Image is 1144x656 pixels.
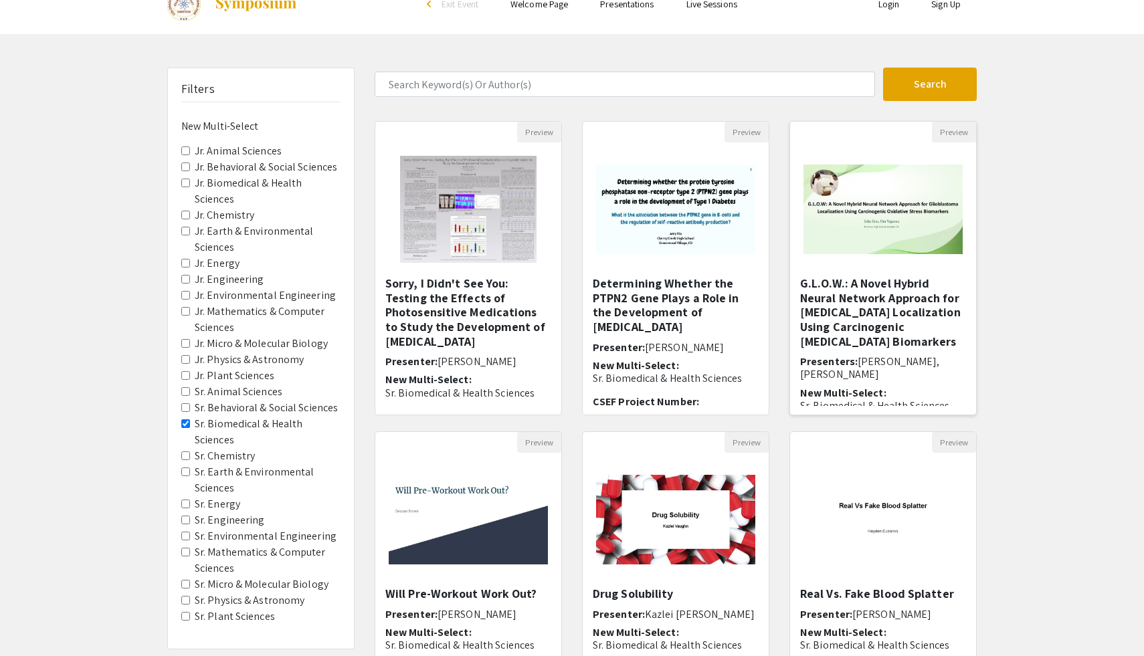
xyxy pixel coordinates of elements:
[852,607,931,621] span: [PERSON_NAME]
[385,387,551,399] p: Sr. Biomedical & Health Sciences
[932,122,976,142] button: Preview
[800,354,940,381] span: [PERSON_NAME], [PERSON_NAME]
[195,223,341,255] label: Jr. Earth & Environmental Sciences
[195,512,265,528] label: Sr. Engineering
[195,288,336,304] label: Jr. Environmental Engineering
[385,625,472,639] span: New Multi-Select:
[790,461,976,578] img: <p>Real Vs. Fake Blood Splatter</p>
[725,122,769,142] button: Preview
[375,461,561,578] img: <p>Will Pre-Workout Work Out?</p>
[195,255,240,271] label: Jr. Energy
[517,122,561,142] button: Preview
[385,276,551,348] h5: Sorry, I Didn't See You: Testing the Effects of Photosensitive Medications to Study the Developme...
[790,151,976,267] img: <p>G.L.O.W.: A Novel Hybrid Neural Network Approach for Glioblastoma Localization Using Carcinoge...
[593,276,759,334] h5: Determining Whether the PTPN2 Gene Plays a Role in the Development of [MEDICAL_DATA]
[195,384,282,400] label: Sr. Animal Sciences
[517,432,561,453] button: Preview
[387,142,550,276] img: <p>Sorry, I Didn't See You: Testing the Effects of Photosensitive Medications to Study the Develo...
[593,625,679,639] span: New Multi-Select:
[195,400,338,416] label: Sr. Behavioral & Social Sciences
[181,82,215,96] h5: Filters
[800,586,966,601] h5: Real Vs. Fake Blood Splatter
[195,496,240,512] label: Sr. Energy
[195,448,255,464] label: Sr. Chemistry
[593,395,699,409] span: CSEF Project Number:
[195,207,254,223] label: Jr. Chemistry
[932,432,976,453] button: Preview
[593,586,759,601] h5: Drug Solubility
[195,592,304,609] label: Sr. Physics & Astronomy
[583,461,769,578] img: <p>Drug Solubility</p>
[438,354,516,368] span: [PERSON_NAME]
[195,609,275,625] label: Sr. Plant Sciences
[800,625,886,639] span: New Multi-Select:
[583,151,769,267] img: <p>Determining Whether the PTPN2 Gene Plays a Role in the Development of Type 1 Diabetes&nbsp;</p>
[725,432,769,453] button: Preview
[195,159,337,175] label: Jr. Behavioral & Social Sciences
[385,586,551,601] h5: Will Pre-Workout Work Out?
[195,528,337,544] label: Sr. Environmental Engineering
[195,544,341,576] label: Sr. Mathematics & Computer Sciences
[883,68,977,101] button: Search
[195,464,341,496] label: Sr. Earth & Environmental Sciences
[375,72,875,97] input: Search Keyword(s) Or Author(s)
[195,576,328,592] label: Sr. Micro & Molecular Biology
[385,372,472,387] span: New Multi-Select:
[195,352,304,368] label: Jr. Physics & Astronomy
[181,120,341,132] h6: New Multi-Select
[385,639,551,651] p: Sr. Biomedical & Health Sciences
[800,608,966,621] h6: Presenter:
[800,639,966,651] p: Sr. Biomedical & Health Sciences
[800,386,886,400] span: New Multi-Select:
[195,143,282,159] label: Jr. Animal Sciences
[195,336,328,352] label: Jr. Micro & Molecular Biology
[195,304,341,336] label: Jr. Mathematics & Computer Sciences
[385,355,551,368] h6: Presenter:
[800,355,966,380] h6: Presenters:
[582,121,769,415] div: Open Presentation <p>Determining Whether the PTPN2 Gene Plays a Role in the Development of Type 1...
[645,340,724,354] span: [PERSON_NAME]
[195,175,341,207] label: Jr. Biomedical & Health Sciences
[375,121,562,415] div: Open Presentation <p>Sorry, I Didn't See You: Testing the Effects of Photosensitive Medications t...
[195,271,264,288] label: Jr. Engineering
[593,608,759,621] h6: Presenter:
[10,596,57,646] iframe: Chat
[438,607,516,621] span: [PERSON_NAME]
[645,607,755,621] span: Kazlei [PERSON_NAME]
[593,639,759,651] p: Sr. Biomedical & Health Sciences
[800,276,966,348] h5: G.L.O.W.: A Novel Hybrid Neural Network Approach for [MEDICAL_DATA] Localization Using Carcinogen...
[195,368,274,384] label: Jr. Plant Sciences
[385,608,551,621] h6: Presenter:
[800,399,966,412] p: Sr. Biomedical & Health Sciences
[195,416,341,448] label: Sr. Biomedical & Health Sciences
[593,372,759,385] p: Sr. Biomedical & Health Sciences
[789,121,977,415] div: Open Presentation <p>G.L.O.W.: A Novel Hybrid Neural Network Approach for Glioblastoma Localizati...
[593,341,759,354] h6: Presenter:
[593,358,679,372] span: New Multi-Select:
